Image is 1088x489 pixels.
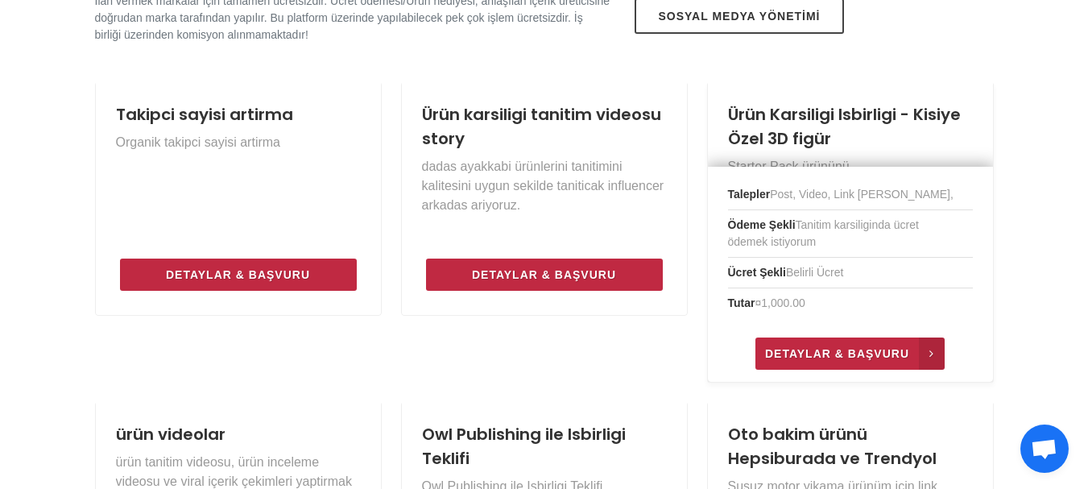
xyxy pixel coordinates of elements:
span: Sosyal Medya Yönetimi [659,6,821,26]
strong: Ücret Şekli [728,266,786,279]
a: Takipci sayisi artirma [116,103,293,126]
div: Açık sohbet [1020,425,1069,473]
span: Detaylar & Başvuru [765,344,909,363]
a: ürün videolar [116,423,225,445]
a: Ürün Karsiligi Isbirligi - Kisiye Özel 3D figür [728,103,961,150]
span: Detaylar & Başvuru [166,265,310,284]
li: Belirli Ücret [728,258,973,288]
a: Detaylar & Başvuru [426,259,663,291]
a: Owl Publishing ile Isbirligi Teklifi [422,423,626,470]
li: Tanitim karsiliginda ücret ödemek istiyorum [728,210,973,258]
strong: Talepler [728,188,771,201]
p: Organik takipci sayisi artirma [116,133,361,152]
a: Detaylar & Başvuru [120,259,357,291]
strong: Tutar [728,296,755,309]
strong: Ödeme Şekli [728,218,796,231]
p: dadas ayakkabi ürünlerini tanitimini kalitesini uygun sekilde taniticak influencer arkadas ariyoruz. [422,157,667,215]
li: Post, Video, Link [PERSON_NAME], [728,180,973,210]
a: Oto bakim ürünü Hepsiburada ve Trendyol [728,423,937,470]
li: ¤1,000.00 [728,288,973,318]
span: Detaylar & Başvuru [472,265,616,284]
p: Starter Pack ürününü [GEOGRAPHIC_DATA] ilk kez kisiye özel ve 3D olarak üretiyoruz. Starter Pack ... [728,157,973,234]
a: Detaylar & Başvuru [755,338,945,370]
a: Ürün karsiligi tanitim videosu story [422,103,661,150]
